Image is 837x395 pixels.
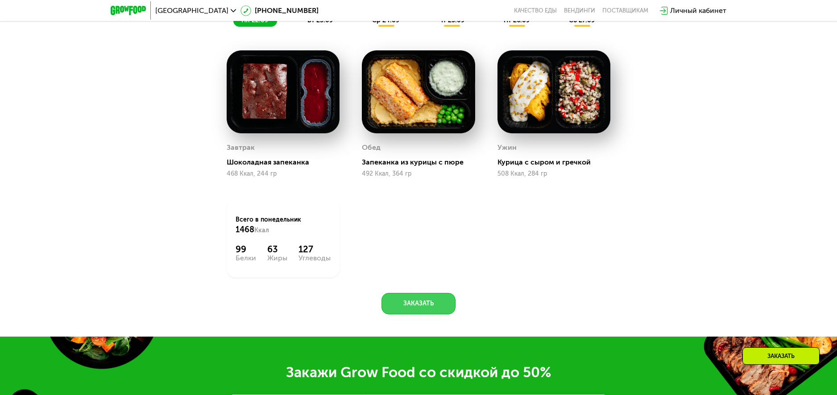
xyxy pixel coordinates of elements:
span: [GEOGRAPHIC_DATA] [155,7,228,14]
button: Заказать [381,293,456,314]
div: Ужин [497,141,517,154]
a: [PHONE_NUMBER] [240,5,319,16]
div: 99 [236,244,256,255]
div: Жиры [267,255,287,262]
div: Завтрак [227,141,255,154]
span: 1468 [236,225,254,235]
div: Личный кабинет [670,5,726,16]
div: Курица с сыром и гречкой [497,158,617,167]
div: Белки [236,255,256,262]
div: Обед [362,141,381,154]
div: 63 [267,244,287,255]
span: Ккал [254,226,269,234]
div: Всего в понедельник [236,215,331,235]
div: 127 [298,244,331,255]
div: Заказать [742,347,820,365]
div: 508 Ккал, 284 гр [497,170,610,177]
a: Вендинги [564,7,595,14]
div: Углеводы [298,255,331,262]
div: 468 Ккал, 244 гр [227,170,340,177]
div: поставщикам [602,7,648,14]
div: Шоколадная запеканка [227,158,347,167]
a: Качество еды [514,7,557,14]
div: 492 Ккал, 364 гр [362,170,475,177]
div: Запеканка из курицы с пюре [362,158,482,167]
